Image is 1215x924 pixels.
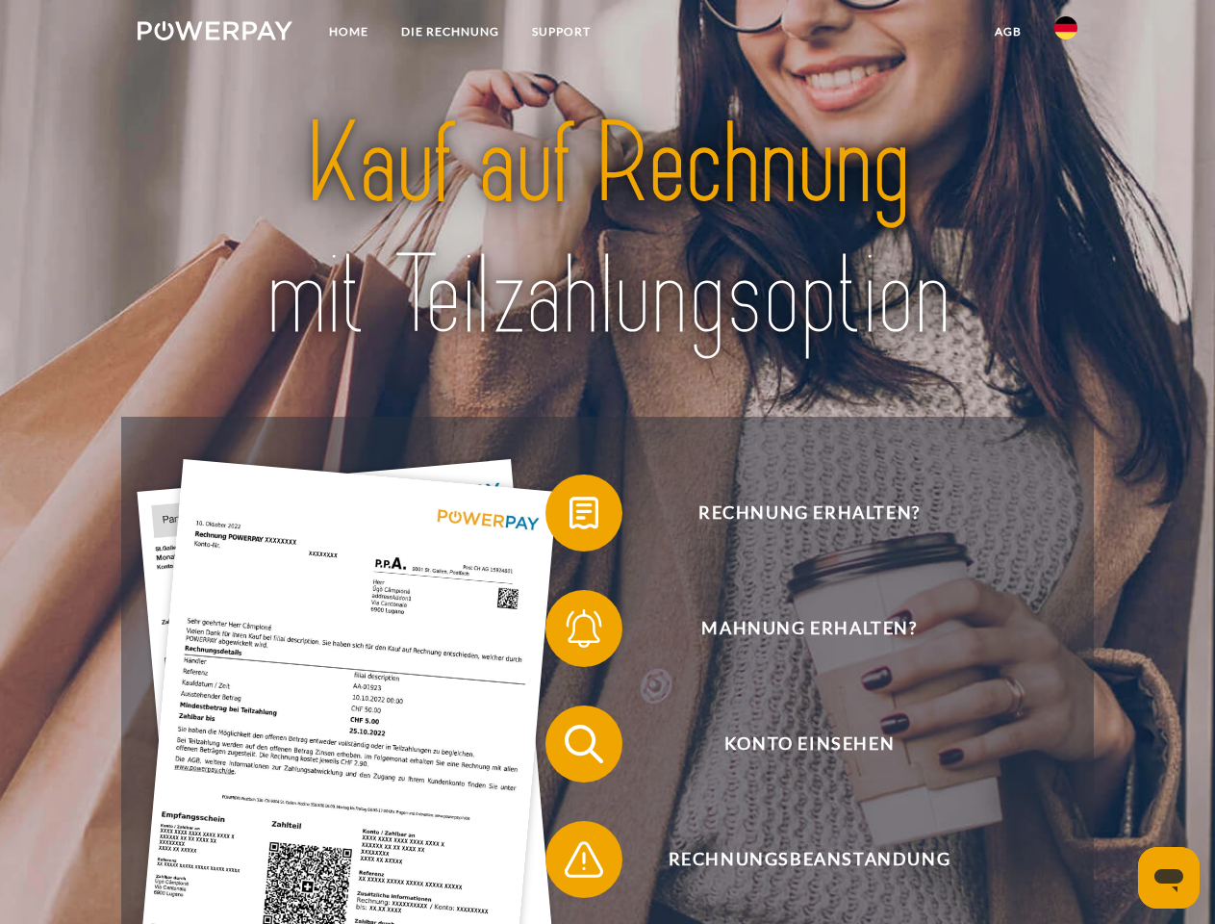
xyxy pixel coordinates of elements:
img: qb_search.svg [560,720,608,768]
button: Rechnungsbeanstandung [545,821,1046,898]
span: Rechnungsbeanstandung [573,821,1045,898]
img: qb_warning.svg [560,835,608,884]
button: Mahnung erhalten? [545,590,1046,667]
img: title-powerpay_de.svg [184,92,1031,369]
a: DIE RECHNUNG [385,14,516,49]
img: qb_bell.svg [560,604,608,653]
a: agb [978,14,1038,49]
img: logo-powerpay-white.svg [138,21,292,40]
iframe: Schaltfläche zum Öffnen des Messaging-Fensters [1138,847,1200,909]
img: qb_bill.svg [560,489,608,537]
a: SUPPORT [516,14,607,49]
span: Konto einsehen [573,706,1045,783]
span: Mahnung erhalten? [573,590,1045,667]
span: Rechnung erhalten? [573,475,1045,552]
img: de [1054,16,1077,39]
button: Rechnung erhalten? [545,475,1046,552]
a: Home [313,14,385,49]
button: Konto einsehen [545,706,1046,783]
